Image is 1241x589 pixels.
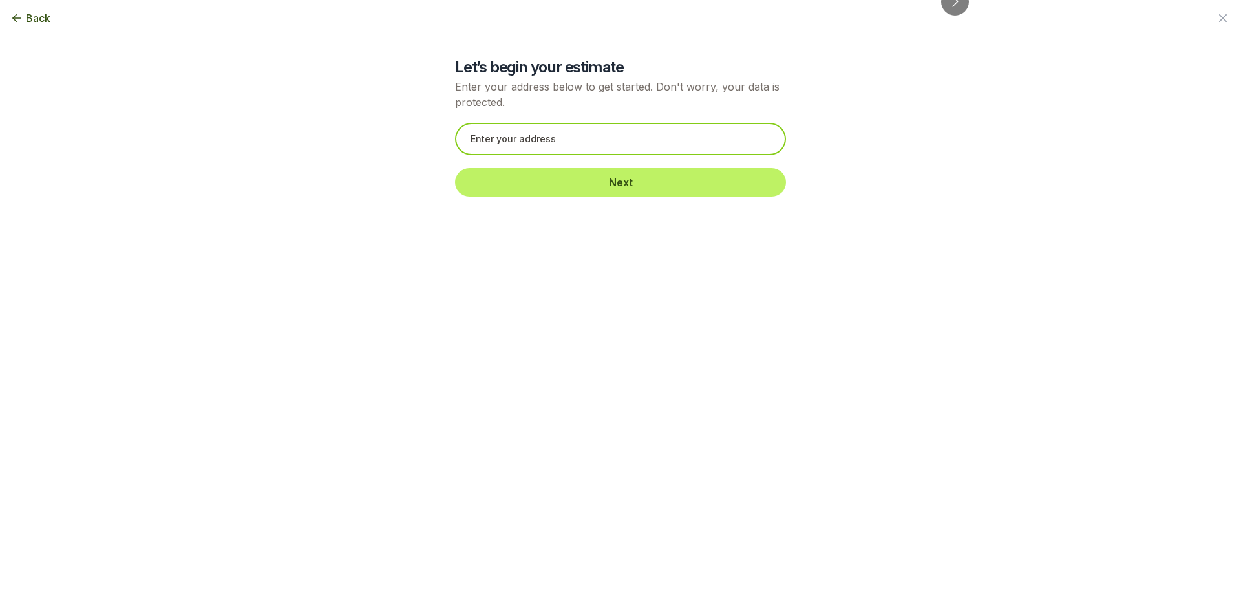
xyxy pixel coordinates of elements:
h2: Let’s begin your estimate [455,57,786,78]
button: Next [455,168,786,197]
button: Back [10,10,50,26]
p: Enter your address below to get started. Don't worry, your data is protected. [455,79,786,110]
span: Back [26,10,50,26]
input: Enter your address [455,123,786,155]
